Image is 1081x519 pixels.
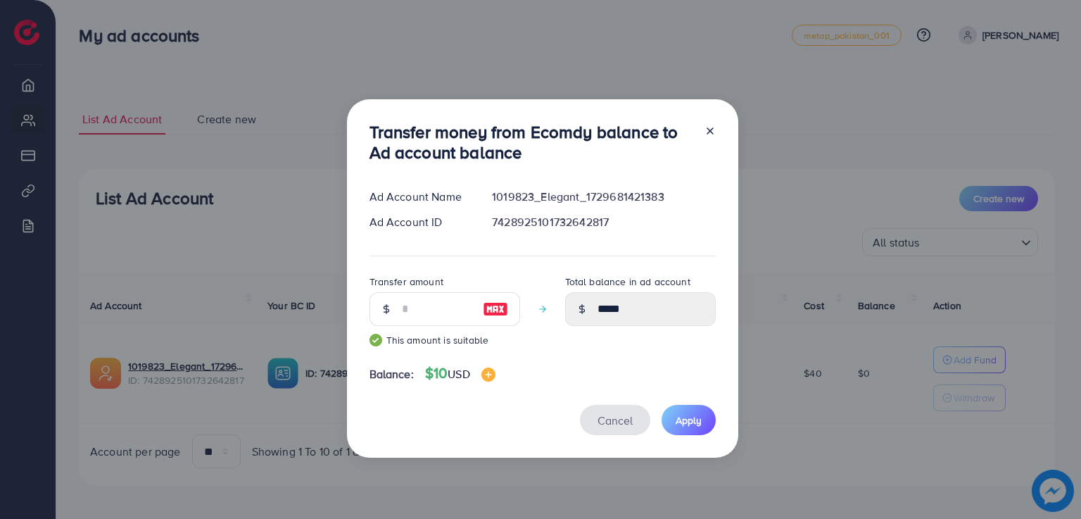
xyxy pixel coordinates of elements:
[662,405,716,435] button: Apply
[676,413,702,427] span: Apply
[358,214,481,230] div: Ad Account ID
[481,214,726,230] div: 7428925101732642817
[565,275,690,289] label: Total balance in ad account
[369,334,382,346] img: guide
[369,333,520,347] small: This amount is suitable
[598,413,633,428] span: Cancel
[358,189,481,205] div: Ad Account Name
[369,366,414,382] span: Balance:
[481,368,495,382] img: image
[369,122,693,163] h3: Transfer money from Ecomdy balance to Ad account balance
[369,275,443,289] label: Transfer amount
[481,189,726,205] div: 1019823_Elegant_1729681421383
[483,301,508,318] img: image
[448,366,469,382] span: USD
[580,405,650,435] button: Cancel
[425,365,495,382] h4: $10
